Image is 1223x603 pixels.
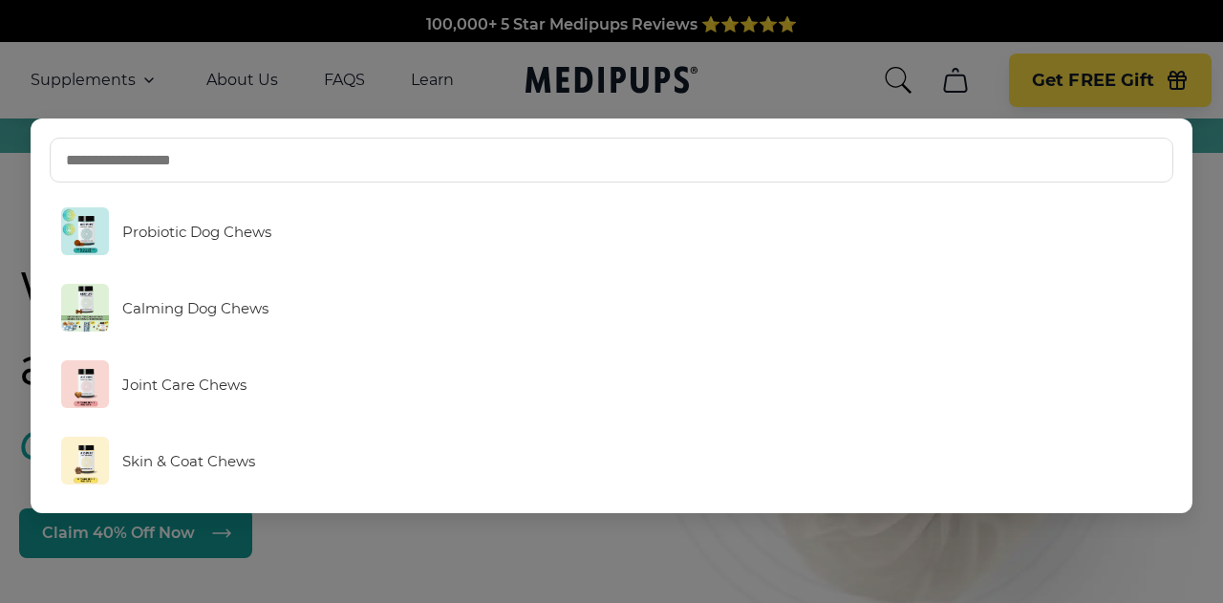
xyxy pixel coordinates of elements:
[61,360,109,408] img: Joint Care Chews
[61,284,109,332] img: Calming Dog Chews
[61,437,109,485] img: Skin & Coat Chews
[50,274,1173,341] a: Calming Dog Chews
[50,198,1173,265] a: Probiotic Dog Chews
[50,351,1173,418] a: Joint Care Chews
[122,376,247,394] span: Joint Care Chews
[122,452,255,470] span: Skin & Coat Chews
[61,207,109,255] img: Probiotic Dog Chews
[122,299,268,317] span: Calming Dog Chews
[122,223,271,241] span: Probiotic Dog Chews
[50,427,1173,494] a: Skin & Coat Chews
